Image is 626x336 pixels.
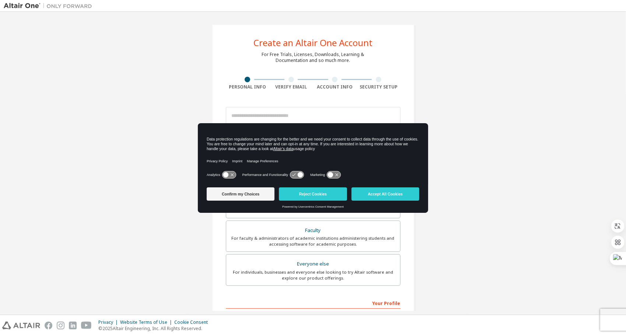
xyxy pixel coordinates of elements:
[313,84,357,90] div: Account Info
[120,319,174,325] div: Website Terms of Use
[226,84,270,90] div: Personal Info
[357,84,401,90] div: Security Setup
[231,269,396,281] div: For individuals, businesses and everyone else looking to try Altair software and explore our prod...
[4,2,96,10] img: Altair One
[262,52,364,63] div: For Free Trials, Licenses, Downloads, Learning & Documentation and so much more.
[98,319,120,325] div: Privacy
[231,259,396,269] div: Everyone else
[69,322,77,329] img: linkedin.svg
[57,322,64,329] img: instagram.svg
[231,235,396,247] div: For faculty & administrators of academic institutions administering students and accessing softwa...
[45,322,52,329] img: facebook.svg
[98,325,212,332] p: © 2025 Altair Engineering, Inc. All Rights Reserved.
[2,322,40,329] img: altair_logo.svg
[231,225,396,236] div: Faculty
[226,297,401,309] div: Your Profile
[269,84,313,90] div: Verify Email
[81,322,92,329] img: youtube.svg
[253,38,373,47] div: Create an Altair One Account
[174,319,212,325] div: Cookie Consent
